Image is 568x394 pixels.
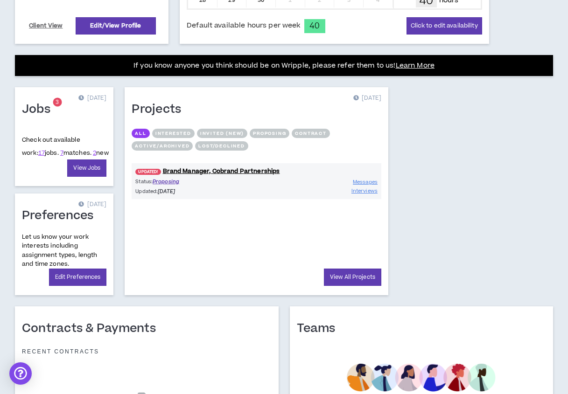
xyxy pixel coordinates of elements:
a: View All Projects [324,269,381,286]
a: Interviews [351,187,378,195]
p: Updated: [135,187,256,195]
h1: Preferences [22,208,101,223]
button: Proposing [250,129,289,138]
h1: Contracts & Payments [22,321,163,336]
a: Edit Preferences [49,269,107,286]
a: 17 [38,149,45,157]
h1: Projects [132,102,188,117]
i: [DATE] [158,188,175,195]
button: Interested [152,129,195,138]
button: Contract [292,129,330,138]
a: Client View [28,18,64,34]
a: View Jobs [67,159,106,177]
h1: Jobs [22,102,57,117]
h1: Teams [297,321,343,336]
a: 2 [93,149,96,157]
sup: 3 [53,98,62,107]
button: Click to edit availability [407,17,482,35]
p: Check out available work: [22,136,109,157]
span: new [93,149,109,157]
span: Default available hours per week [187,21,300,31]
button: Active/Archived [132,141,193,151]
span: Proposing [153,178,179,185]
a: 7 [60,149,63,157]
a: Edit/View Profile [76,17,156,35]
p: Status: [135,178,256,186]
span: matches. [60,149,91,157]
span: jobs. [38,149,59,157]
p: If you know anyone you think should be on Wripple, please refer them to us! [133,60,435,71]
p: Recent Contracts [22,348,99,355]
button: Lost/Declined [195,141,248,151]
span: 3 [56,98,59,106]
a: Messages [353,178,378,187]
p: Let us know your work interests including assignment types, length and time zones. [22,233,106,269]
p: [DATE] [353,94,381,103]
span: Interviews [351,187,378,194]
button: All [132,129,149,138]
p: [DATE] [78,94,106,103]
button: Invited (new) [197,129,247,138]
img: empty [347,364,496,392]
span: Messages [353,179,378,186]
p: [DATE] [78,200,106,209]
span: UPDATED! [135,169,161,175]
div: Open Intercom Messenger [9,362,32,385]
a: UPDATED!Brand Manager, Cobrand Partnerships [132,167,381,176]
a: Learn More [396,61,435,70]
